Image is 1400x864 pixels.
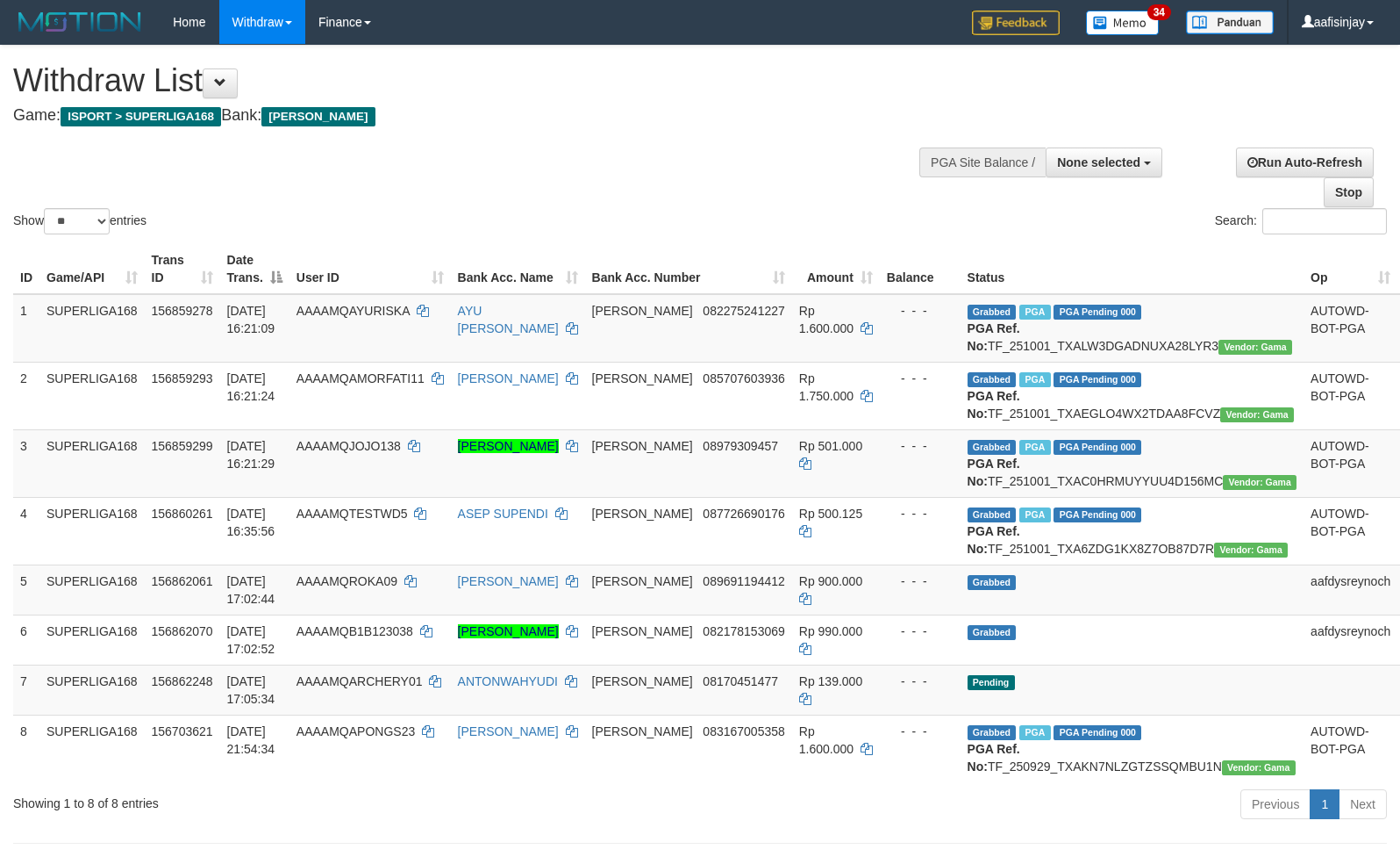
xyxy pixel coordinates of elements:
span: 156862248 [152,674,213,688]
span: PGA Pending [1054,508,1141,522]
td: SUPERLIGA168 [39,665,145,715]
span: Marked by aafheankoy [1019,440,1050,455]
a: [PERSON_NAME] [458,439,559,453]
span: Vendor URL: https://trx31.1velocity.biz [1223,475,1296,490]
span: Rp 1.600.000 [799,304,854,335]
th: Bank Acc. Number: activate to sort column ascending [585,244,792,294]
span: PGA Pending [1054,372,1141,387]
span: [PERSON_NAME] [592,439,693,453]
span: 156862070 [152,624,213,638]
span: Rp 1.600.000 [799,724,854,756]
th: Game/API: activate to sort column ascending [39,244,145,294]
span: AAAAMQARCHERY01 [296,674,423,688]
a: Next [1339,789,1387,819]
a: 1 [1310,789,1339,819]
div: - - - [887,437,954,455]
span: Grabbed [968,625,1017,640]
td: SUPERLIGA168 [39,294,145,363]
td: SUPERLIGA168 [39,429,145,497]
span: Rp 501.000 [799,439,862,453]
span: Copy 087726690176 to clipboard [703,507,784,521]
span: [DATE] 17:05:34 [227,674,275,706]
div: - - - [887,505,954,522]
span: Grabbed [968,372,1017,387]
a: Run Auto-Refresh [1236,148,1374,177]
div: - - - [887,623,954,640]
td: aafdysreynoch [1304,565,1397,615]
td: TF_251001_TXAC0HRMUYYUU4D156MC [961,429,1304,497]
td: aafdysreynoch [1304,615,1397,665]
span: AAAAMQTESTWD5 [296,507,408,521]
td: SUPERLIGA168 [39,615,145,665]
span: [DATE] 17:02:44 [227,574,275,606]
span: None selected [1057,155,1140,169]
th: Trans ID: activate to sort column ascending [145,244,220,294]
span: 156860261 [152,507,213,521]
a: Previous [1240,789,1311,819]
b: PGA Ref. No: [968,524,1020,556]
b: PGA Ref. No: [968,389,1020,421]
td: 8 [13,715,39,782]
span: [PERSON_NAME] [592,574,693,588]
span: Copy 082178153069 to clipboard [703,624,784,638]
span: Copy 08170451477 to clipboard [703,674,778,688]
td: TF_251001_TXA6ZDG1KX8Z7OB87D7R [961,497,1304,565]
td: 1 [13,294,39,363]
span: [PERSON_NAME] [592,724,693,738]
th: ID [13,244,39,294]
span: PGA Pending [1054,305,1141,320]
span: [DATE] 16:21:24 [227,371,275,403]
span: Copy 089691194412 to clipboard [703,574,784,588]
span: [PERSON_NAME] [592,624,693,638]
h1: Withdraw List [13,63,916,98]
img: Feedback.jpg [972,11,1060,35]
span: [PERSON_NAME] [592,304,693,318]
label: Search: [1215,208,1387,234]
div: - - - [887,370,954,387]
span: [PERSON_NAME] [592,507,693,521]
th: Balance [880,244,961,294]
div: - - - [887,673,954,690]
th: Bank Acc. Name: activate to sort column ascending [451,244,585,294]
th: User ID: activate to sort column ascending [289,244,451,294]
img: panduan.png [1186,11,1274,34]
b: PGA Ref. No: [968,321,1020,353]
td: AUTOWD-BOT-PGA [1304,294,1397,363]
select: Showentries [44,208,110,234]
span: Marked by aafmaleo [1019,508,1050,522]
td: SUPERLIGA168 [39,715,145,782]
span: Pending [968,675,1015,690]
span: [DATE] 16:35:56 [227,507,275,538]
span: [DATE] 21:54:34 [227,724,275,756]
span: 156862061 [152,574,213,588]
span: [PERSON_NAME] [592,371,693,385]
span: AAAAMQAMORFATI11 [296,371,425,385]
a: ANTONWAHYUDI [458,674,558,688]
span: [DATE] 17:02:52 [227,624,275,656]
span: [DATE] 16:21:09 [227,304,275,335]
span: Rp 900.000 [799,574,862,588]
td: TF_251001_TXAEGLO4WX2TDAA8FCVZ [961,362,1304,429]
span: Copy 085707603936 to clipboard [703,371,784,385]
span: AAAAMQB1B123038 [296,624,413,638]
div: PGA Site Balance / [919,148,1046,177]
td: 6 [13,615,39,665]
span: PGA Pending [1054,440,1141,455]
span: AAAAMQJOJO138 [296,439,401,453]
a: Stop [1324,177,1374,207]
th: Date Trans.: activate to sort column descending [220,244,289,294]
div: - - - [887,302,954,320]
span: [PERSON_NAME] [261,107,375,126]
span: ISPORT > SUPERLIGA168 [61,107,221,126]
td: 2 [13,362,39,429]
span: Marked by aafheankoy [1019,372,1050,387]
span: Marked by aafchhiseyha [1019,725,1050,740]
div: - - - [887,723,954,740]
span: Copy 083167005358 to clipboard [703,724,784,738]
span: Copy 082275241227 to clipboard [703,304,784,318]
span: 156859293 [152,371,213,385]
td: 3 [13,429,39,497]
div: - - - [887,572,954,590]
span: Copy 08979309457 to clipboard [703,439,778,453]
a: [PERSON_NAME] [458,624,559,638]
